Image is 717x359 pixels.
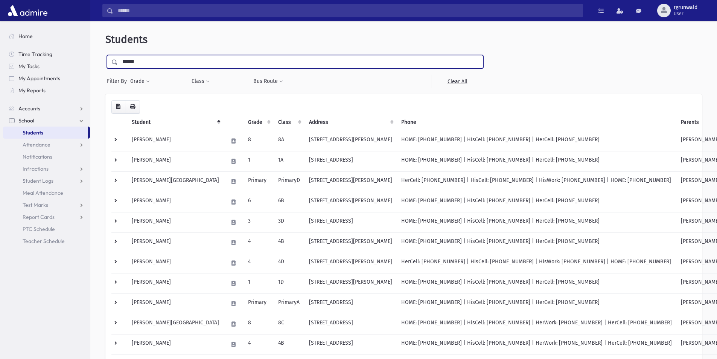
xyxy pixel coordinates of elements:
span: My Reports [18,87,46,94]
a: Home [3,30,90,42]
td: [PERSON_NAME][GEOGRAPHIC_DATA] [127,171,224,192]
span: Report Cards [23,214,55,220]
span: rgrunwald [674,5,697,11]
td: [STREET_ADDRESS][PERSON_NAME] [304,171,397,192]
span: Accounts [18,105,40,112]
td: HOME: [PHONE_NUMBER] | HisCell: [PHONE_NUMBER] | HerWork: [PHONE_NUMBER] | HerCell: [PHONE_NUMBER] [397,334,676,354]
a: My Appointments [3,72,90,84]
th: Class: activate to sort column ascending [274,114,304,131]
td: [STREET_ADDRESS] [304,212,397,232]
td: HOME: [PHONE_NUMBER] | HisCell: [PHONE_NUMBER] | HerCell: [PHONE_NUMBER] [397,273,676,293]
a: Attendance [3,139,90,151]
a: Accounts [3,102,90,115]
button: CSV [111,100,125,114]
td: 4 [244,253,274,273]
td: 8C [274,314,304,334]
td: 8 [244,131,274,151]
td: [STREET_ADDRESS] [304,334,397,354]
td: 1 [244,273,274,293]
td: 3D [274,212,304,232]
span: Attendance [23,141,50,148]
th: Phone [397,114,676,131]
a: Notifications [3,151,90,163]
th: Address: activate to sort column ascending [304,114,397,131]
span: Meal Attendance [23,189,63,196]
input: Search [113,4,583,17]
td: [STREET_ADDRESS] [304,151,397,171]
td: 4B [274,232,304,253]
span: Students [105,33,148,46]
a: Meal Attendance [3,187,90,199]
th: Student: activate to sort column descending [127,114,224,131]
td: Primary [244,293,274,314]
button: Class [191,75,210,88]
td: 8 [244,314,274,334]
td: [PERSON_NAME] [127,212,224,232]
span: Notifications [23,153,52,160]
a: School [3,115,90,127]
span: My Appointments [18,75,60,82]
td: [STREET_ADDRESS][PERSON_NAME] [304,273,397,293]
td: Primary [244,171,274,192]
a: Teacher Schedule [3,235,90,247]
td: 4 [244,232,274,253]
a: Report Cards [3,211,90,223]
td: [STREET_ADDRESS] [304,293,397,314]
td: [STREET_ADDRESS][PERSON_NAME] [304,131,397,151]
span: Students [23,129,43,136]
td: HerCell: [PHONE_NUMBER] | HisCell: [PHONE_NUMBER] | HisWork: [PHONE_NUMBER] | HOME: [PHONE_NUMBER] [397,253,676,273]
td: [PERSON_NAME] [127,293,224,314]
td: 6B [274,192,304,212]
td: [STREET_ADDRESS][PERSON_NAME] [304,192,397,212]
td: 1A [274,151,304,171]
span: PTC Schedule [23,226,55,232]
span: Student Logs [23,177,53,184]
td: [PERSON_NAME] [127,192,224,212]
td: 4B [274,334,304,354]
a: Student Logs [3,175,90,187]
td: 1 [244,151,274,171]
span: Home [18,33,33,40]
td: 8A [274,131,304,151]
td: [PERSON_NAME] [127,131,224,151]
a: Clear All [431,75,483,88]
td: HOME: [PHONE_NUMBER] | HisCell: [PHONE_NUMBER] | HerCell: [PHONE_NUMBER] [397,212,676,232]
span: Time Tracking [18,51,52,58]
td: [PERSON_NAME] [127,232,224,253]
a: Time Tracking [3,48,90,60]
span: Filter By [107,77,130,85]
button: Print [125,100,140,114]
td: [PERSON_NAME] [127,273,224,293]
a: My Tasks [3,60,90,72]
span: School [18,117,34,124]
span: User [674,11,697,17]
span: Test Marks [23,202,48,208]
td: [PERSON_NAME] [127,253,224,273]
td: [PERSON_NAME] [127,334,224,354]
td: [STREET_ADDRESS] [304,314,397,334]
span: Teacher Schedule [23,238,65,244]
img: AdmirePro [6,3,49,18]
td: HOME: [PHONE_NUMBER] | HisCell: [PHONE_NUMBER] | HerCell: [PHONE_NUMBER] [397,151,676,171]
td: [STREET_ADDRESS][PERSON_NAME] [304,232,397,253]
th: Grade: activate to sort column ascending [244,114,274,131]
a: My Reports [3,84,90,96]
td: HerCell: [PHONE_NUMBER] | HisCell: [PHONE_NUMBER] | HisWork: [PHONE_NUMBER] | HOME: [PHONE_NUMBER] [397,171,676,192]
td: 1D [274,273,304,293]
td: PrimaryA [274,293,304,314]
td: HOME: [PHONE_NUMBER] | HisCell: [PHONE_NUMBER] | HerCell: [PHONE_NUMBER] [397,293,676,314]
td: HOME: [PHONE_NUMBER] | HisCell: [PHONE_NUMBER] | HerCell: [PHONE_NUMBER] [397,232,676,253]
td: 4D [274,253,304,273]
td: 6 [244,192,274,212]
button: Grade [130,75,150,88]
td: HOME: [PHONE_NUMBER] | HisCell: [PHONE_NUMBER] | HerWork: [PHONE_NUMBER] | HerCell: [PHONE_NUMBER] [397,314,676,334]
td: PrimaryD [274,171,304,192]
a: Students [3,127,88,139]
td: 4 [244,334,274,354]
span: Infractions [23,165,49,172]
a: Test Marks [3,199,90,211]
td: [PERSON_NAME][GEOGRAPHIC_DATA] [127,314,224,334]
td: [STREET_ADDRESS][PERSON_NAME] [304,253,397,273]
a: PTC Schedule [3,223,90,235]
td: HOME: [PHONE_NUMBER] | HisCell: [PHONE_NUMBER] | HerCell: [PHONE_NUMBER] [397,192,676,212]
